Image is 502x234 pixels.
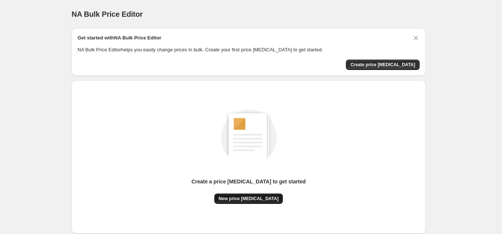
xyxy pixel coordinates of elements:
[214,193,283,204] button: New price [MEDICAL_DATA]
[219,196,279,202] span: New price [MEDICAL_DATA]
[412,34,420,42] button: Dismiss card
[350,62,415,68] span: Create price [MEDICAL_DATA]
[78,34,161,42] h2: Get started with NA Bulk Price Editor
[192,178,306,185] p: Create a price [MEDICAL_DATA] to get started
[72,10,143,18] span: NA Bulk Price Editor
[346,60,420,70] button: Create price change job
[78,46,420,54] p: NA Bulk Price Editor helps you easily change prices in bulk. Create your first price [MEDICAL_DAT...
